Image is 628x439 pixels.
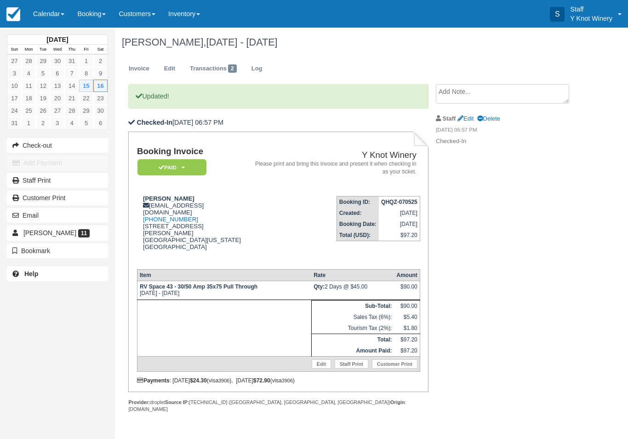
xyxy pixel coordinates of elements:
[157,60,182,78] a: Edit
[7,191,108,205] a: Customer Print
[137,159,203,176] a: Paid
[7,243,108,258] button: Bookmark
[394,269,420,281] th: Amount
[50,67,64,80] a: 6
[79,67,93,80] a: 8
[36,55,50,67] a: 29
[7,266,108,281] a: Help
[183,60,244,78] a: Transactions2
[65,117,79,129] a: 4
[93,55,108,67] a: 2
[46,36,68,43] strong: [DATE]
[65,45,79,55] th: Thu
[570,5,612,14] p: Staff
[79,117,93,129] a: 5
[78,229,90,237] span: 11
[22,45,36,55] th: Mon
[379,219,420,230] td: [DATE]
[23,229,76,237] span: [PERSON_NAME]
[6,7,20,21] img: checkfront-main-nav-mini-logo.png
[36,117,50,129] a: 2
[311,334,394,345] th: Total:
[65,92,79,104] a: 21
[394,334,420,345] td: $97.20
[7,80,22,92] a: 10
[137,377,170,384] strong: Payments
[137,159,206,175] em: Paid
[248,150,416,160] h2: Y Knot Winery
[140,283,257,290] strong: RV Space 43 - 30/50 Amp 35x75 Pull Through
[137,281,311,300] td: [DATE] - [DATE]
[79,92,93,104] a: 22
[22,92,36,104] a: 18
[457,115,474,122] a: Edit
[137,377,420,384] div: : [DATE] (visa ), [DATE] (visa )
[394,345,420,357] td: $97.20
[93,80,108,92] a: 16
[218,378,229,383] small: 3906
[311,345,394,357] th: Amount Paid:
[50,45,64,55] th: Wed
[253,377,270,384] strong: $72.90
[394,323,420,334] td: $1.80
[282,378,293,383] small: 3906
[7,208,108,223] button: Email
[22,55,36,67] a: 28
[337,208,379,219] th: Created:
[50,104,64,117] a: 27
[436,137,579,146] p: Checked-In
[311,323,394,334] td: Tourism Tax (2%):
[7,225,108,240] a: [PERSON_NAME] 11
[137,195,245,262] div: [EMAIL_ADDRESS][DOMAIN_NAME] [STREET_ADDRESS][PERSON_NAME] [GEOGRAPHIC_DATA][US_STATE] [GEOGRAPHI...
[477,115,500,122] a: Delete
[7,67,22,80] a: 3
[379,208,420,219] td: [DATE]
[50,80,64,92] a: 13
[93,117,108,129] a: 6
[24,270,38,277] b: Help
[65,80,79,92] a: 14
[7,138,108,153] button: Check-out
[65,67,79,80] a: 7
[7,173,108,188] a: Staff Print
[128,399,150,405] strong: Provider:
[50,117,64,129] a: 3
[36,104,50,117] a: 26
[7,55,22,67] a: 27
[93,45,108,55] th: Sat
[311,269,394,281] th: Rate
[436,126,579,136] em: [DATE] 06:57 PM
[122,60,156,78] a: Invoice
[50,92,64,104] a: 20
[311,281,394,300] td: 2 Days @ $45.00
[22,80,36,92] a: 11
[65,55,79,67] a: 31
[93,67,108,80] a: 9
[372,359,417,369] a: Customer Print
[143,216,198,223] a: [PHONE_NUMBER]
[165,399,189,405] strong: Source IP:
[7,45,22,55] th: Sun
[128,118,428,127] p: [DATE] 06:57 PM
[394,300,420,312] td: $90.00
[550,7,565,22] div: S
[137,269,311,281] th: Item
[337,196,379,208] th: Booking ID:
[122,37,579,48] h1: [PERSON_NAME],
[93,104,108,117] a: 30
[36,92,50,104] a: 19
[381,199,417,205] strong: QHQZ-070525
[79,55,93,67] a: 1
[248,160,416,176] address: Please print and bring this invoice and present it when checking in as your ticket.
[206,36,277,48] span: [DATE] - [DATE]
[314,283,325,290] strong: Qty
[443,115,456,122] strong: Staff
[311,312,394,323] td: Sales Tax (6%):
[228,64,237,73] span: 2
[22,104,36,117] a: 25
[50,55,64,67] a: 30
[379,230,420,241] td: $97.20
[396,283,417,297] div: $90.00
[7,156,108,170] button: Add Payment
[335,359,368,369] a: Staff Print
